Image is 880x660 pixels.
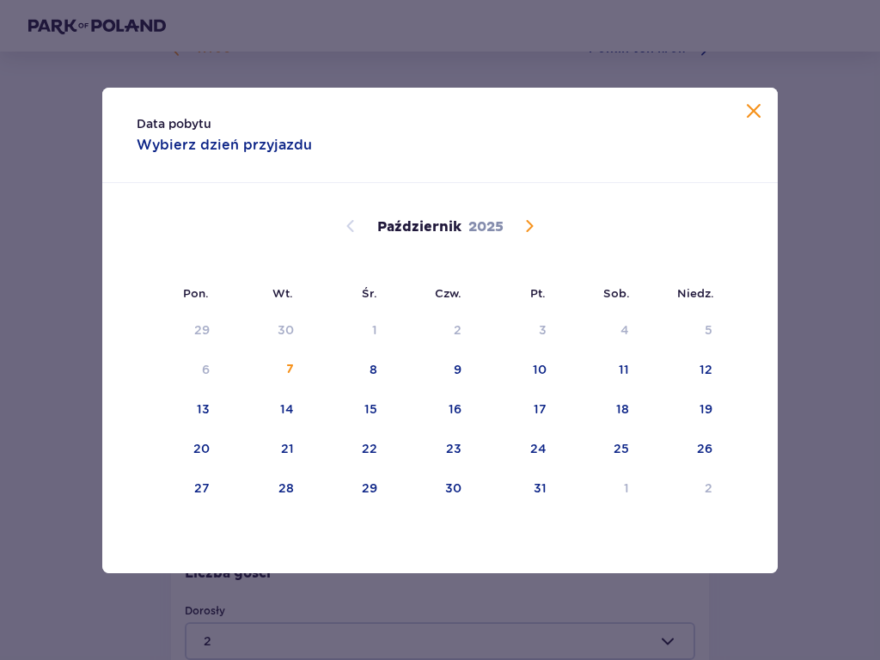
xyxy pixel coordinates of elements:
[194,480,210,497] div: 27
[362,440,377,457] div: 22
[474,391,559,429] td: 17
[306,391,389,429] td: 15
[222,312,307,350] td: Data niedostępna. wtorek, 30 września 2025
[183,286,209,300] small: Pon.
[278,321,294,339] div: 30
[222,431,307,468] td: 21
[286,361,294,378] div: 7
[614,440,629,457] div: 25
[137,312,222,350] td: Data niedostępna. poniedziałek, 29 września 2025
[137,351,222,389] td: Data niedostępna. poniedziałek, 6 października 2025
[641,470,724,508] td: 2
[362,480,377,497] div: 29
[449,400,461,418] div: 16
[372,321,377,339] div: 1
[193,440,210,457] div: 20
[137,391,222,429] td: 13
[641,431,724,468] td: 26
[559,431,642,468] td: 25
[280,400,294,418] div: 14
[700,400,712,418] div: 19
[624,480,629,497] div: 1
[222,470,307,508] td: 28
[370,361,377,378] div: 8
[705,321,712,339] div: 5
[306,470,389,508] td: 29
[697,440,712,457] div: 26
[641,312,724,350] td: Data niedostępna. niedziela, 5 października 2025
[641,351,724,389] td: 12
[137,136,312,155] p: Wybierz dzień przyjazdu
[278,480,294,497] div: 28
[616,400,629,418] div: 18
[474,470,559,508] td: 31
[389,351,474,389] td: 9
[534,400,547,418] div: 17
[468,217,504,236] p: 2025
[603,286,630,300] small: Sob.
[705,480,712,497] div: 2
[530,440,547,457] div: 24
[454,361,461,378] div: 9
[222,351,307,389] td: Data niedostępna. wtorek, 7 października 2025
[534,480,547,497] div: 31
[281,440,294,457] div: 21
[474,312,559,350] td: Data niedostępna. piątek, 3 października 2025
[743,101,764,123] button: Zamknij
[306,431,389,468] td: 22
[559,351,642,389] td: 11
[533,361,547,378] div: 10
[222,391,307,429] td: 14
[340,216,361,236] button: Poprzedni miesiąc
[677,286,714,300] small: Niedz.
[137,470,222,508] td: 27
[137,431,222,468] td: 20
[389,312,474,350] td: Data niedostępna. czwartek, 2 października 2025
[306,351,389,389] td: 8
[559,312,642,350] td: Data niedostępna. sobota, 4 października 2025
[306,312,389,350] td: Data niedostępna. środa, 1 października 2025
[474,351,559,389] td: 10
[641,391,724,429] td: 19
[137,115,211,132] p: Data pobytu
[435,286,461,300] small: Czw.
[620,321,629,339] div: 4
[364,400,377,418] div: 15
[389,391,474,429] td: 16
[559,391,642,429] td: 18
[389,431,474,468] td: 23
[362,286,377,300] small: Śr.
[619,361,629,378] div: 11
[559,470,642,508] td: 1
[194,321,210,339] div: 29
[272,286,293,300] small: Wt.
[519,216,540,236] button: Następny miesiąc
[700,361,712,378] div: 12
[197,400,210,418] div: 13
[389,470,474,508] td: 30
[474,431,559,468] td: 24
[530,286,546,300] small: Pt.
[445,480,461,497] div: 30
[202,361,210,378] div: 6
[446,440,461,457] div: 23
[539,321,547,339] div: 3
[377,217,461,236] p: Październik
[454,321,461,339] div: 2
